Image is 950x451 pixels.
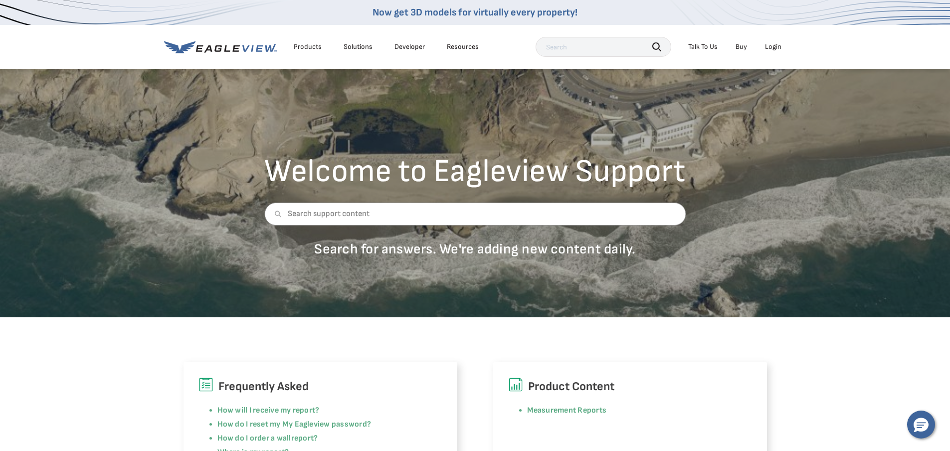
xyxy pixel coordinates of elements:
[217,434,291,443] a: How do I order a wall
[736,42,747,51] a: Buy
[447,42,479,51] div: Resources
[294,42,322,51] div: Products
[907,411,935,439] button: Hello, have a question? Let’s chat.
[688,42,718,51] div: Talk To Us
[344,42,373,51] div: Solutions
[536,37,671,57] input: Search
[291,434,314,443] a: report
[217,406,320,415] a: How will I receive my report?
[264,203,686,225] input: Search support content
[765,42,781,51] div: Login
[264,156,686,188] h2: Welcome to Eagleview Support
[217,420,372,429] a: How do I reset my My Eagleview password?
[394,42,425,51] a: Developer
[373,6,577,18] a: Now get 3D models for virtually every property!
[314,434,318,443] a: ?
[508,377,752,396] h6: Product Content
[527,406,607,415] a: Measurement Reports
[264,240,686,258] p: Search for answers. We're adding new content daily.
[198,377,442,396] h6: Frequently Asked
